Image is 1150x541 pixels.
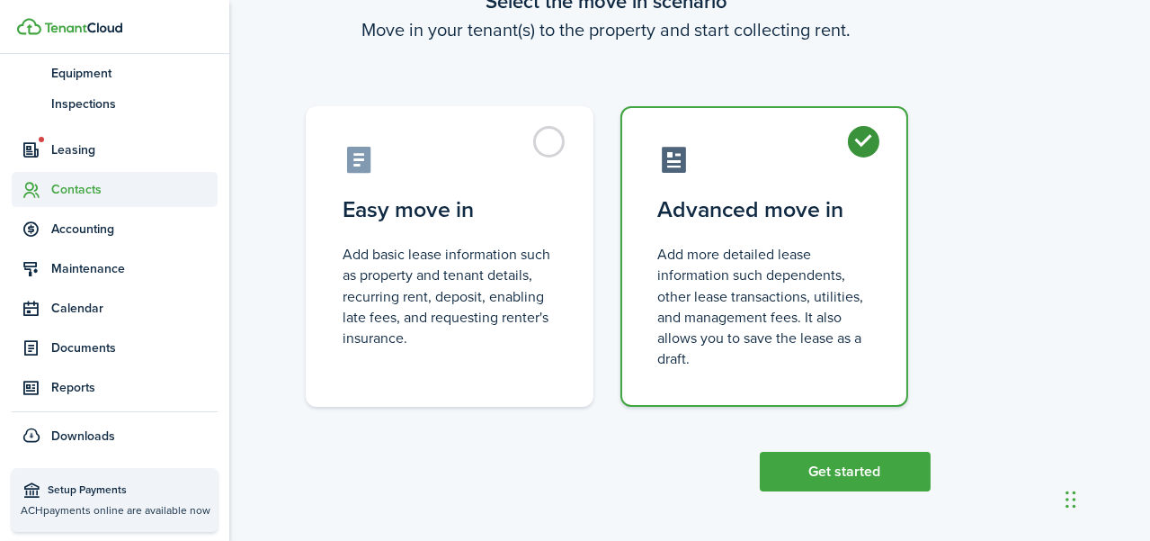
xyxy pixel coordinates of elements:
span: Reports [51,378,218,397]
a: Reports [12,370,218,405]
span: Contacts [51,180,218,199]
a: Inspections [12,88,218,119]
control-radio-card-description: Add more detailed lease information such dependents, other lease transactions, utilities, and man... [658,244,870,369]
span: Maintenance [51,259,218,278]
span: Documents [51,338,218,357]
span: Inspections [51,95,218,113]
span: Leasing [51,140,218,159]
a: Setup PaymentsACHpayments online are available now [12,468,218,532]
control-radio-card-title: Advanced move in [658,194,870,226]
iframe: Chat Widget [1060,455,1150,541]
a: Equipment [12,58,218,88]
span: Accounting [51,220,218,239]
div: Drag [1065,473,1076,527]
span: Calendar [51,299,218,318]
span: Setup Payments [48,482,209,500]
control-radio-card-description: Add basic lease information such as property and tenant details, recurring rent, deposit, enablin... [343,244,556,348]
img: TenantCloud [44,23,122,33]
wizard-step-header-description: Move in your tenant(s) to the property and start collecting rent. [283,16,931,43]
control-radio-card-title: Easy move in [343,194,556,226]
span: payments online are available now [43,502,210,518]
p: ACH [21,502,209,518]
span: Equipment [51,64,218,83]
img: TenantCloud [17,18,41,35]
span: Downloads [51,427,115,446]
button: Get started [760,452,931,491]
